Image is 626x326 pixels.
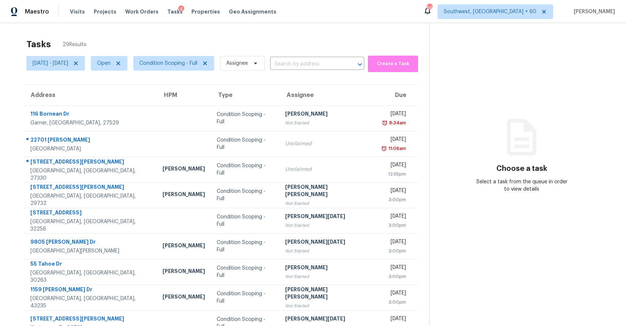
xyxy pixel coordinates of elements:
div: 55 Tahoe Dr [30,260,151,269]
span: Create a Task [372,60,414,68]
div: [STREET_ADDRESS][PERSON_NAME] [30,315,151,324]
div: 3:00pm [381,273,406,280]
div: Condition Scoping - Full [217,136,273,151]
div: Garner, [GEOGRAPHIC_DATA], 27529 [30,119,151,127]
div: [DATE] [381,213,406,222]
h3: Choose a task [496,165,547,172]
div: 22701 [PERSON_NAME] [30,136,151,145]
div: [DATE] [381,315,406,324]
div: [DATE] [381,161,406,171]
div: Condition Scoping - Full [217,265,273,279]
span: Projects [94,8,116,15]
div: 3:00pm [381,299,406,306]
button: Create a Task [368,56,418,72]
span: Condition Scoping - Full [139,60,197,67]
input: Search by address [270,59,344,70]
div: Not Started [285,247,370,255]
span: Southwest, [GEOGRAPHIC_DATA] + 60 [444,8,536,15]
th: Due [375,85,417,105]
div: Condition Scoping - Full [217,162,273,177]
div: [PERSON_NAME] [163,165,205,174]
div: 3:00pm [381,196,406,203]
div: [PERSON_NAME] [PERSON_NAME] [285,183,370,200]
div: Condition Scoping - Full [217,111,273,125]
span: Geo Assignments [229,8,276,15]
div: [PERSON_NAME] [163,293,205,302]
img: Overdue Alarm Icon [382,119,388,127]
button: Open [355,59,365,70]
div: Condition Scoping - Full [217,239,273,254]
div: [DATE] [381,187,406,196]
div: 8:34am [388,119,406,127]
div: [GEOGRAPHIC_DATA], [GEOGRAPHIC_DATA], 30263 [30,269,151,284]
div: 1159 [PERSON_NAME] Dr [30,286,151,295]
div: 9805 [PERSON_NAME] Dr [30,238,151,247]
h2: Tasks [26,41,51,48]
span: Properties [191,8,220,15]
div: [STREET_ADDRESS][PERSON_NAME] [30,158,151,167]
th: Assignee [279,85,376,105]
div: 697 [427,4,432,12]
div: Unclaimed [285,140,370,147]
div: Condition Scoping - Full [217,213,273,228]
span: Tasks [167,9,183,14]
div: 3:00pm [381,247,406,255]
div: [GEOGRAPHIC_DATA], [GEOGRAPHIC_DATA], 27330 [30,167,151,182]
div: Not Started [285,200,370,207]
span: Work Orders [125,8,159,15]
div: [STREET_ADDRESS] [30,209,151,218]
th: Address [23,85,157,105]
span: [PERSON_NAME] [571,8,615,15]
img: Overdue Alarm Icon [381,145,387,152]
div: [DATE] [381,264,406,273]
span: [DATE] - [DATE] [33,60,68,67]
div: [PERSON_NAME] [163,191,205,200]
div: 11:06am [387,145,406,152]
div: [GEOGRAPHIC_DATA], [GEOGRAPHIC_DATA], 29732 [30,192,151,207]
div: 4 [178,5,184,13]
th: HPM [157,85,211,105]
div: [DATE] [381,110,406,119]
div: [PERSON_NAME] [163,267,205,277]
div: [PERSON_NAME][DATE] [285,213,370,222]
div: Condition Scoping - Full [217,188,273,202]
div: [PERSON_NAME] [163,242,205,251]
div: Select a task from the queue in order to view details [476,178,568,193]
div: [GEOGRAPHIC_DATA] [30,145,151,153]
div: 3:00pm [381,222,406,229]
span: 29 Results [63,41,86,48]
span: Visits [70,8,85,15]
div: [GEOGRAPHIC_DATA][PERSON_NAME] [30,247,151,255]
div: [PERSON_NAME] [PERSON_NAME] [285,286,370,302]
span: Maestro [25,8,49,15]
div: [PERSON_NAME] [285,110,370,119]
div: Unclaimed [285,166,370,173]
div: [STREET_ADDRESS][PERSON_NAME] [30,183,151,192]
div: [PERSON_NAME][DATE] [285,238,370,247]
span: Assignee [226,60,248,67]
span: Open [97,60,111,67]
div: [DATE] [381,136,406,145]
div: [DATE] [381,238,406,247]
th: Type [211,85,279,105]
div: 116 Bornean Dr [30,110,151,119]
div: Not Started [285,273,370,280]
div: Not Started [285,119,370,127]
div: 12:55pm [381,171,406,178]
div: [GEOGRAPHIC_DATA], [GEOGRAPHIC_DATA], 32256 [30,218,151,233]
div: Not Started [285,222,370,229]
div: Not Started [285,302,370,310]
div: Condition Scoping - Full [217,290,273,305]
div: [GEOGRAPHIC_DATA], [GEOGRAPHIC_DATA], 43235 [30,295,151,310]
div: [PERSON_NAME] [285,264,370,273]
div: [PERSON_NAME][DATE] [285,315,370,324]
div: [DATE] [381,289,406,299]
